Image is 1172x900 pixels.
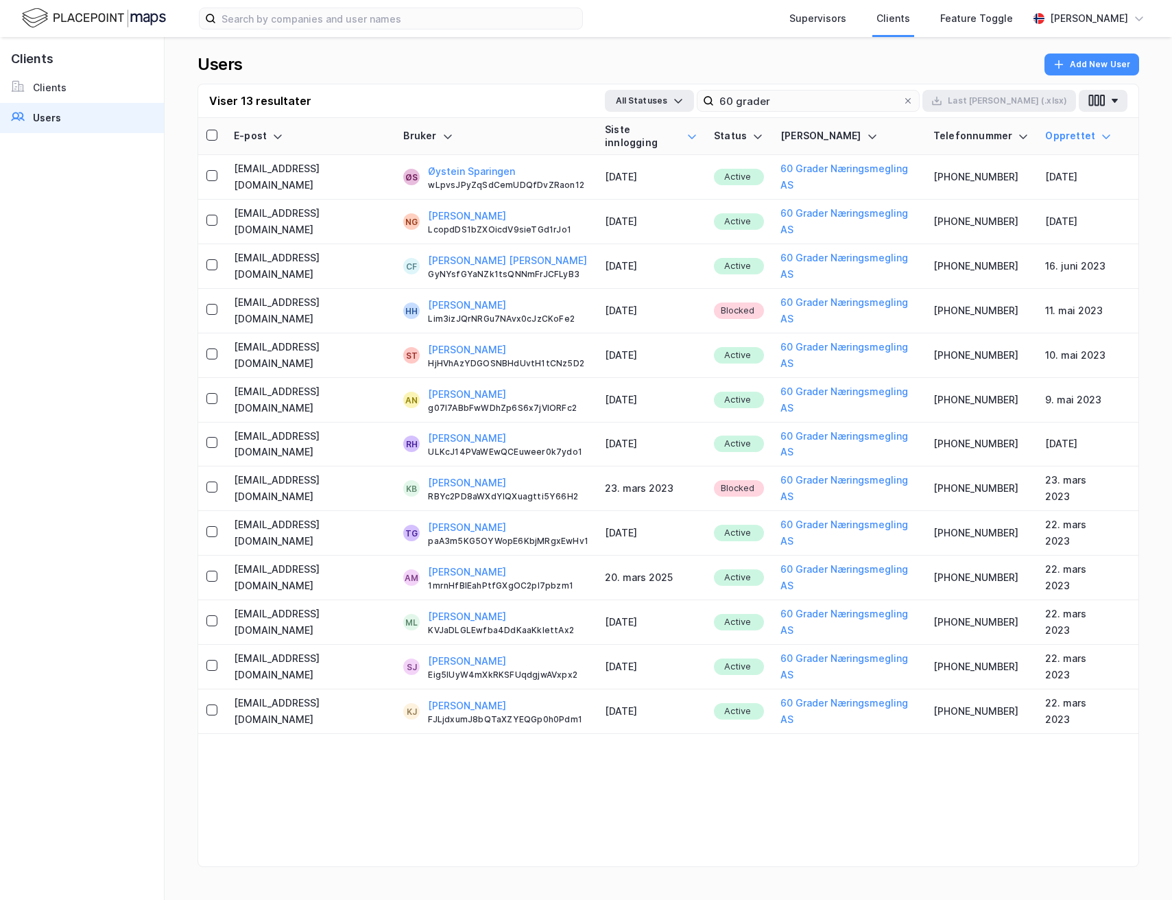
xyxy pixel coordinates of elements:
[1037,333,1122,378] td: 10. mai 2023
[597,645,706,689] td: [DATE]
[226,600,395,645] td: [EMAIL_ADDRESS][DOMAIN_NAME]
[428,208,506,224] button: [PERSON_NAME]
[933,213,1029,230] div: [PHONE_NUMBER]
[780,517,917,549] button: 60 Grader Næringsmegling AS
[933,480,1029,497] div: [PHONE_NUMBER]
[405,569,418,586] div: AM
[780,294,917,327] button: 60 Grader Næringsmegling AS
[226,378,395,423] td: [EMAIL_ADDRESS][DOMAIN_NAME]
[597,333,706,378] td: [DATE]
[33,80,67,96] div: Clients
[428,447,588,458] div: ULKcJ14PVaWEwQCEuweer0k7ydo1
[428,491,588,502] div: RBYc2PD8aWXdYlQXuagtti5Y66H2
[1103,834,1172,900] div: Kontrollprogram for chat
[1037,466,1122,511] td: 23. mars 2023
[428,714,588,725] div: FJLjdxumJ8bQTaXZYEQGp0h0Pdm1
[933,703,1029,720] div: [PHONE_NUMBER]
[933,169,1029,185] div: [PHONE_NUMBER]
[428,698,506,714] button: [PERSON_NAME]
[714,130,764,143] div: Status
[428,564,506,580] button: [PERSON_NAME]
[226,423,395,467] td: [EMAIL_ADDRESS][DOMAIN_NAME]
[428,625,588,636] div: KVJaDLGLEwfba4DdKaaKklettAx2
[933,525,1029,541] div: [PHONE_NUMBER]
[1037,155,1122,200] td: [DATE]
[1045,130,1114,143] div: Opprettet
[226,466,395,511] td: [EMAIL_ADDRESS][DOMAIN_NAME]
[428,475,506,491] button: [PERSON_NAME]
[406,258,417,274] div: CF
[209,93,311,109] div: Viser 13 resultater
[780,205,917,238] button: 60 Grader Næringsmegling AS
[405,525,418,541] div: TG
[933,659,1029,675] div: [PHONE_NUMBER]
[403,130,588,143] div: Bruker
[1037,200,1122,244] td: [DATE]
[226,645,395,689] td: [EMAIL_ADDRESS][DOMAIN_NAME]
[933,569,1029,586] div: [PHONE_NUMBER]
[1037,689,1122,734] td: 22. mars 2023
[1037,244,1122,289] td: 16. juni 2023
[1037,556,1122,600] td: 22. mars 2023
[933,392,1029,408] div: [PHONE_NUMBER]
[226,556,395,600] td: [EMAIL_ADDRESS][DOMAIN_NAME]
[597,689,706,734] td: [DATE]
[226,155,395,200] td: [EMAIL_ADDRESS][DOMAIN_NAME]
[428,653,506,670] button: [PERSON_NAME]
[714,91,902,111] input: Search user by name, email or client
[780,561,917,594] button: 60 Grader Næringsmegling AS
[597,289,706,333] td: [DATE]
[597,378,706,423] td: [DATE]
[1037,423,1122,467] td: [DATE]
[789,10,846,27] div: Supervisors
[597,511,706,556] td: [DATE]
[780,695,917,728] button: 60 Grader Næringsmegling AS
[933,130,1029,143] div: Telefonnummer
[1103,834,1172,900] iframe: Chat Widget
[428,180,588,191] div: wLpvsJPyZqSdCemUDQfDvZRaon12
[780,428,917,461] button: 60 Grader Næringsmegling AS
[780,250,917,283] button: 60 Grader Næringsmegling AS
[428,269,588,280] div: GyNYsfGYaNZk1tsQNNmFrJCFLyB3
[597,556,706,600] td: 20. mars 2025
[1037,645,1122,689] td: 22. mars 2023
[933,436,1029,452] div: [PHONE_NUMBER]
[226,689,395,734] td: [EMAIL_ADDRESS][DOMAIN_NAME]
[933,258,1029,274] div: [PHONE_NUMBER]
[406,436,418,452] div: RH
[198,54,243,75] div: Users
[428,536,588,547] div: paA3m5KG5OYWopE6KbjMRgxEwHv1
[428,342,506,358] button: [PERSON_NAME]
[780,606,917,639] button: 60 Grader Næringsmegling AS
[428,608,506,625] button: [PERSON_NAME]
[226,200,395,244] td: [EMAIL_ADDRESS][DOMAIN_NAME]
[780,161,917,193] button: 60 Grader Næringsmegling AS
[428,358,588,369] div: HjHVhAzYDGOSNBHdUvtH1tCNz5D2
[216,8,582,29] input: Search by companies and user names
[407,703,417,720] div: KJ
[1050,10,1128,27] div: [PERSON_NAME]
[876,10,910,27] div: Clients
[933,303,1029,319] div: [PHONE_NUMBER]
[405,392,418,408] div: AN
[405,303,418,319] div: HH
[1037,378,1122,423] td: 9. mai 2023
[428,670,588,680] div: Eig5IUyW4mXkRKSFUqdgjwAVxpx2
[428,313,588,324] div: Lim3izJQrNRGu7NAvx0cJzCKoFe2
[780,383,917,416] button: 60 Grader Næringsmegling AS
[1037,600,1122,645] td: 22. mars 2023
[405,213,418,230] div: NG
[780,472,917,505] button: 60 Grader Næringsmegling AS
[597,244,706,289] td: [DATE]
[597,155,706,200] td: [DATE]
[406,480,417,497] div: KB
[933,347,1029,364] div: [PHONE_NUMBER]
[1044,54,1139,75] button: Add New User
[428,386,506,403] button: [PERSON_NAME]
[407,659,417,675] div: SJ
[780,130,917,143] div: [PERSON_NAME]
[226,289,395,333] td: [EMAIL_ADDRESS][DOMAIN_NAME]
[1037,511,1122,556] td: 22. mars 2023
[226,244,395,289] td: [EMAIL_ADDRESS][DOMAIN_NAME]
[234,130,387,143] div: E-post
